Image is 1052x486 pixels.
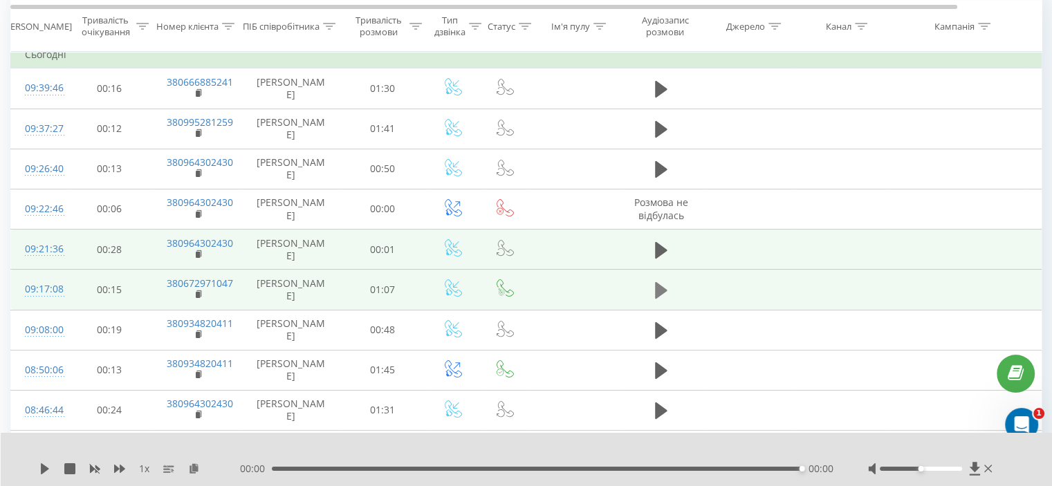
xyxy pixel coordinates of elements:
[167,397,233,410] a: 380964302430
[340,149,426,189] td: 00:50
[156,20,219,32] div: Номер клієнта
[167,196,233,209] a: 380964302430
[167,75,233,88] a: 380666885241
[918,466,923,471] div: Accessibility label
[167,277,233,290] a: 380672971047
[351,15,406,38] div: Тривалість розмови
[243,270,340,310] td: [PERSON_NAME]
[66,431,153,471] td: 00:14
[243,149,340,189] td: [PERSON_NAME]
[66,350,153,390] td: 00:13
[25,276,53,303] div: 09:17:08
[243,230,340,270] td: [PERSON_NAME]
[66,109,153,149] td: 00:12
[78,15,133,38] div: Тривалість очікування
[434,15,465,38] div: Тип дзвінка
[66,310,153,350] td: 00:19
[800,466,805,471] div: Accessibility label
[488,20,515,32] div: Статус
[66,68,153,109] td: 00:16
[66,189,153,229] td: 00:06
[243,189,340,229] td: [PERSON_NAME]
[340,390,426,430] td: 01:31
[243,68,340,109] td: [PERSON_NAME]
[631,15,699,38] div: Аудіозапис розмови
[243,109,340,149] td: [PERSON_NAME]
[66,390,153,430] td: 00:24
[340,230,426,270] td: 00:01
[25,236,53,263] div: 09:21:36
[25,317,53,344] div: 09:08:00
[243,390,340,430] td: [PERSON_NAME]
[340,270,426,310] td: 01:07
[167,156,233,169] a: 380964302430
[25,357,53,384] div: 08:50:06
[826,20,851,32] div: Канал
[243,350,340,390] td: [PERSON_NAME]
[66,270,153,310] td: 00:15
[551,20,590,32] div: Ім'я пулу
[2,20,72,32] div: [PERSON_NAME]
[167,236,233,250] a: 380964302430
[139,462,149,476] span: 1 x
[167,317,233,330] a: 380934820411
[25,196,53,223] div: 09:22:46
[340,68,426,109] td: 01:30
[25,75,53,102] div: 09:39:46
[25,397,53,424] div: 08:46:44
[167,115,233,129] a: 380995281259
[243,310,340,350] td: [PERSON_NAME]
[726,20,765,32] div: Джерело
[340,310,426,350] td: 00:48
[243,431,340,471] td: [PERSON_NAME]
[934,20,975,32] div: Кампанія
[1005,408,1038,441] iframe: Intercom live chat
[25,115,53,142] div: 09:37:27
[167,357,233,370] a: 380934820411
[25,156,53,183] div: 09:26:40
[809,462,833,476] span: 00:00
[66,149,153,189] td: 00:13
[340,189,426,229] td: 00:00
[1033,408,1044,419] span: 1
[340,109,426,149] td: 01:41
[240,462,272,476] span: 00:00
[243,20,320,32] div: ПІБ співробітника
[66,230,153,270] td: 00:28
[634,196,688,221] span: Розмова не відбулась
[340,350,426,390] td: 01:45
[340,431,426,471] td: 00:47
